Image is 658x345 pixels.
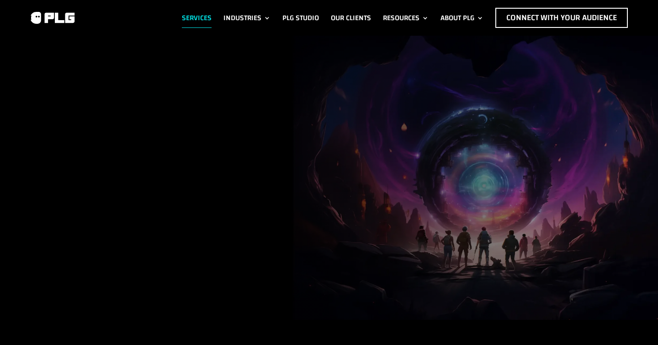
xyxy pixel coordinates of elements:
a: PLG Studio [282,8,319,28]
a: Our Clients [331,8,371,28]
a: Resources [383,8,429,28]
a: Services [182,8,212,28]
a: About PLG [440,8,483,28]
a: Connect with Your Audience [495,8,628,28]
a: Industries [223,8,271,28]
